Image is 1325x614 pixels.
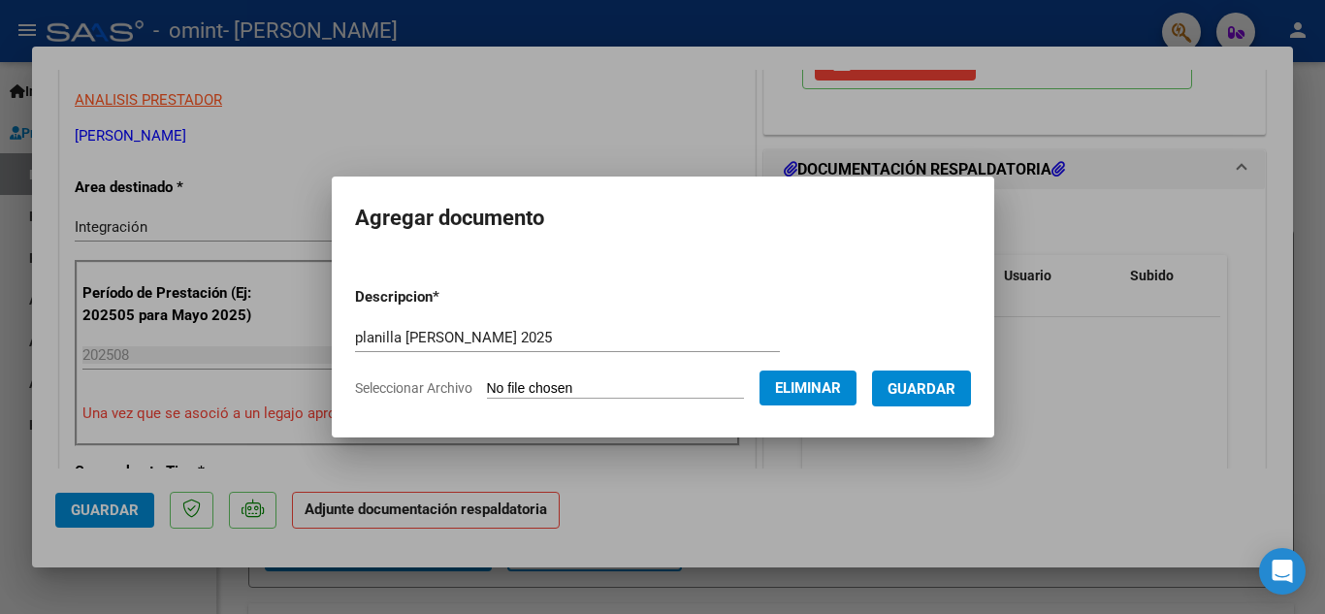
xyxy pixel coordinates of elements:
span: Eliminar [775,379,841,397]
span: Guardar [888,380,955,398]
div: Open Intercom Messenger [1259,548,1306,595]
button: Eliminar [759,371,856,405]
span: Seleccionar Archivo [355,380,472,396]
h2: Agregar documento [355,200,971,237]
p: Descripcion [355,286,540,308]
button: Guardar [872,371,971,406]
